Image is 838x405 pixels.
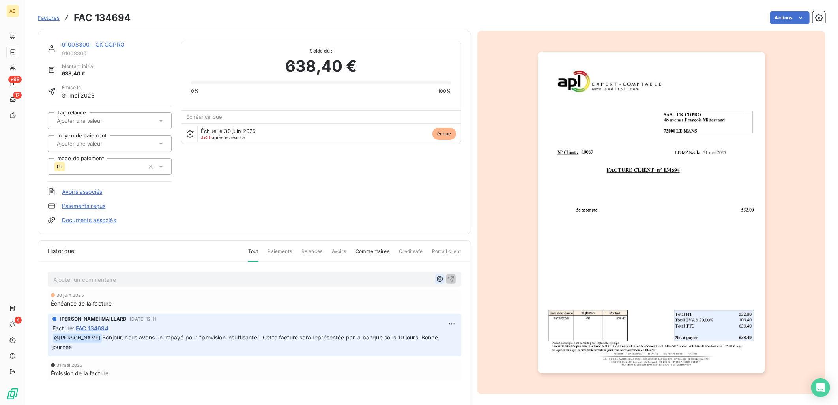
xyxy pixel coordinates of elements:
img: invoice_thumbnail [538,52,765,373]
span: J+50 [201,135,212,140]
a: Paiements reçus [62,202,105,210]
span: PR [57,164,62,169]
span: [DATE] 12:11 [130,317,156,321]
span: Factures [38,15,60,21]
span: 91008300 [62,50,172,56]
span: Portail client [432,248,461,261]
span: Creditsafe [399,248,423,261]
span: Échéance de la facture [51,299,112,307]
span: Solde dû : [191,47,451,54]
span: 31 mai 2025 [56,363,83,367]
div: Open Intercom Messenger [811,378,830,397]
span: 31 mai 2025 [62,91,95,99]
a: +99 [6,77,19,90]
div: AE [6,5,19,17]
span: [PERSON_NAME] MAILLARD [60,315,127,322]
a: 91008300 - CK COPRO [62,41,125,48]
span: 100% [438,88,451,95]
a: Factures [38,14,60,22]
a: 17 [6,93,19,106]
span: après échéance [201,135,245,140]
span: 638,40 € [62,70,94,78]
span: Historique [48,247,75,255]
span: 17 [13,92,22,99]
span: Montant initial [62,63,94,70]
span: @ [PERSON_NAME] [53,334,102,343]
span: Échue le 30 juin 2025 [201,128,256,134]
span: Émission de la facture [51,369,108,377]
span: 0% [191,88,199,95]
span: 4 [15,317,22,324]
span: Paiements [268,248,292,261]
span: Relances [301,248,322,261]
span: échue [432,128,456,140]
span: Commentaires [355,248,389,261]
span: FAC 134694 [76,324,108,332]
span: Échéance due [186,114,222,120]
a: Avoirs associés [62,188,102,196]
input: Ajouter une valeur [56,117,135,124]
span: 30 juin 2025 [56,293,84,298]
span: Tout [248,248,258,262]
span: Facture : [52,324,74,332]
span: Avoirs [332,248,346,261]
button: Actions [770,11,810,24]
img: Logo LeanPay [6,388,19,400]
span: Bonjour, nous avons un impayé pour "provision insuffisante". Cette facture sera représentée par l... [52,334,440,350]
span: 638,40 € [285,54,357,78]
input: Ajouter une valeur [56,140,135,147]
a: Documents associés [62,216,116,224]
h3: FAC 134694 [74,11,131,25]
span: +99 [8,76,22,83]
span: Émise le [62,84,95,91]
